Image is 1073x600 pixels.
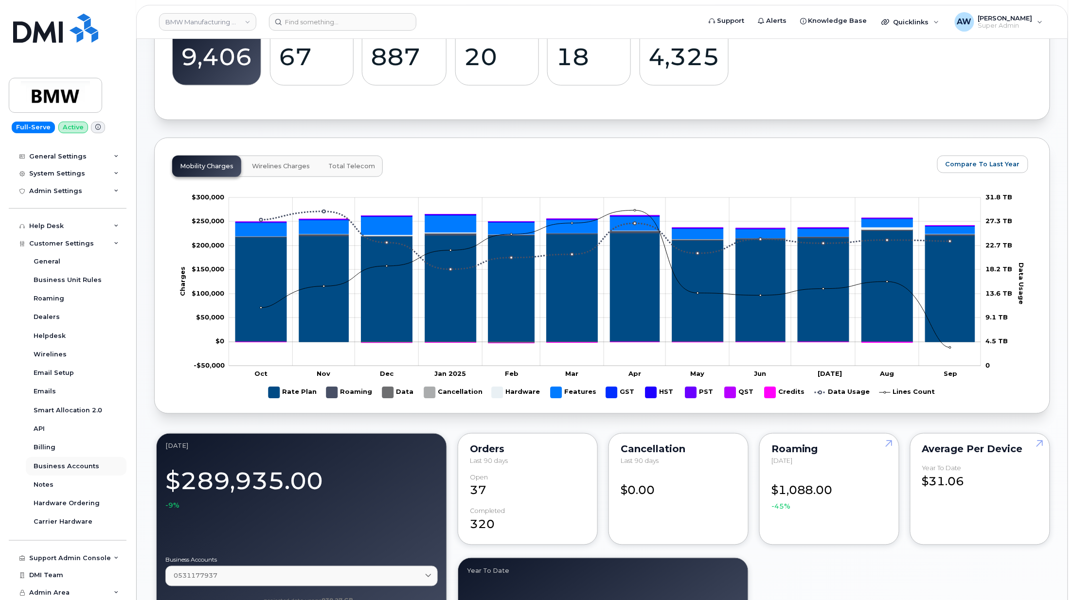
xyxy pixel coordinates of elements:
[986,194,1013,201] tspan: 31.8 TB
[556,18,622,80] a: Pending Status18
[766,16,787,26] span: Alerts
[192,194,224,201] tspan: $300,000
[165,566,438,586] a: 0531177937
[771,457,792,465] span: [DATE]
[879,370,894,378] tspan: Aug
[192,289,224,297] tspan: $100,000
[196,314,224,321] tspan: $50,000
[957,16,972,28] span: AW
[986,314,1008,321] tspan: 9.1 TB
[215,337,224,345] tspan: $0
[464,18,530,80] a: Cancel Candidates20
[174,571,217,581] span: 0531177937
[178,266,186,296] tspan: Charges
[371,18,438,80] a: Suspend Candidates887
[717,16,744,26] span: Support
[279,18,344,80] a: Suspended Devices67
[948,12,1050,32] div: Alyssa Wagner
[793,11,874,31] a: Knowledge Base
[434,370,466,378] tspan: Jan 2025
[765,383,805,402] g: Credits
[371,42,438,71] div: 887
[165,501,179,511] span: -9%
[702,11,751,31] a: Support
[192,217,224,225] g: $0
[192,217,224,225] tspan: $250,000
[194,362,225,370] g: $0
[192,265,224,273] tspan: $150,000
[159,13,256,31] a: BMW Manufacturing Co LLC
[470,508,586,533] div: 320
[1018,263,1025,304] tspan: Data Usage
[986,337,1008,345] tspan: 4.5 TB
[946,159,1020,169] span: Compare To Last Year
[771,502,790,512] span: -45%
[165,462,438,511] div: $289,935.00
[492,383,541,402] g: Hardware
[986,265,1013,273] tspan: 18.2 TB
[192,265,224,273] g: $0
[181,42,252,71] div: 9,406
[986,289,1013,297] tspan: 13.6 TB
[621,457,659,465] span: Last 90 days
[551,383,596,402] g: Features
[556,42,622,71] div: 18
[268,383,935,402] g: Legend
[818,370,842,378] tspan: [DATE]
[235,231,975,342] g: Rate Plan
[894,18,929,26] span: Quicklinks
[192,241,224,249] g: $0
[978,22,1033,30] span: Super Admin
[317,370,330,378] tspan: Nov
[645,383,676,402] g: HST
[725,383,755,402] g: QST
[269,13,416,31] input: Find something...
[279,42,344,71] div: 67
[470,445,586,453] div: Orders
[192,194,224,201] g: $0
[382,383,414,402] g: Data
[751,11,793,31] a: Alerts
[986,217,1013,225] tspan: 27.3 TB
[380,370,394,378] tspan: Dec
[470,474,488,481] div: Open
[771,445,887,453] div: Roaming
[196,314,224,321] g: $0
[978,14,1033,22] span: [PERSON_NAME]
[328,162,375,170] span: Total Telecom
[235,230,975,241] g: Roaming
[505,370,519,378] tspan: Feb
[467,567,739,575] div: Year to Date
[470,508,505,515] div: completed
[181,18,252,80] a: Active9,406
[165,442,438,450] div: September 2025
[986,241,1013,249] tspan: 22.7 TB
[875,12,946,32] div: Quicklinks
[815,383,870,402] g: Data Usage
[685,383,715,402] g: PST
[690,370,704,378] tspan: May
[194,362,225,370] tspan: -$50,000
[937,156,1028,173] button: Compare To Last Year
[922,465,1038,490] div: $31.06
[922,445,1038,453] div: Average per Device
[808,16,867,26] span: Knowledge Base
[648,18,719,80] a: Data Conflicts4,325
[464,42,530,71] div: 20
[424,383,483,402] g: Cancellation
[192,289,224,297] g: $0
[326,383,373,402] g: Roaming
[922,465,962,472] div: Year to Date
[621,474,736,499] div: $0.00
[944,370,957,378] tspan: Sep
[254,370,268,378] tspan: Oct
[565,370,578,378] tspan: Mar
[470,474,586,499] div: 37
[621,445,736,453] div: Cancellation
[165,557,438,563] label: Business Accounts
[470,457,508,465] span: Last 90 days
[628,370,641,378] tspan: Apr
[192,241,224,249] tspan: $200,000
[235,215,975,239] g: Features
[986,362,990,370] tspan: 0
